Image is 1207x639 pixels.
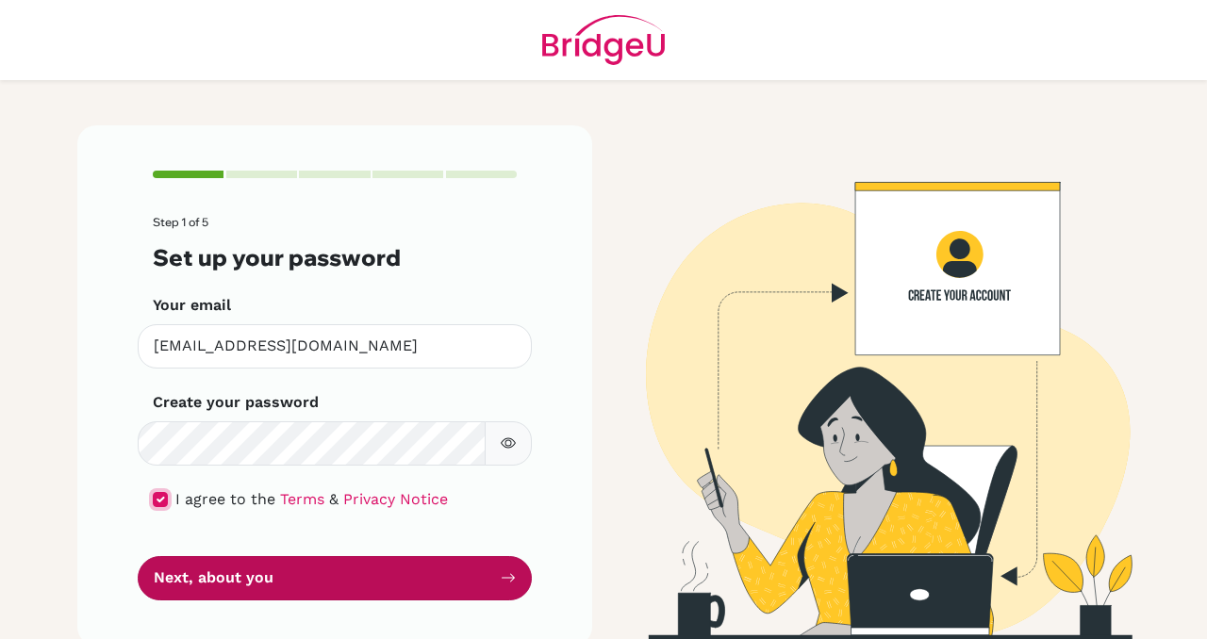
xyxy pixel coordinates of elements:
[329,490,339,508] span: &
[280,490,324,508] a: Terms
[153,244,517,271] h3: Set up your password
[343,490,448,508] a: Privacy Notice
[138,324,532,369] input: Insert your email*
[153,294,231,317] label: Your email
[153,215,208,229] span: Step 1 of 5
[138,556,532,600] button: Next, about you
[175,490,275,508] span: I agree to the
[153,391,319,414] label: Create your password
